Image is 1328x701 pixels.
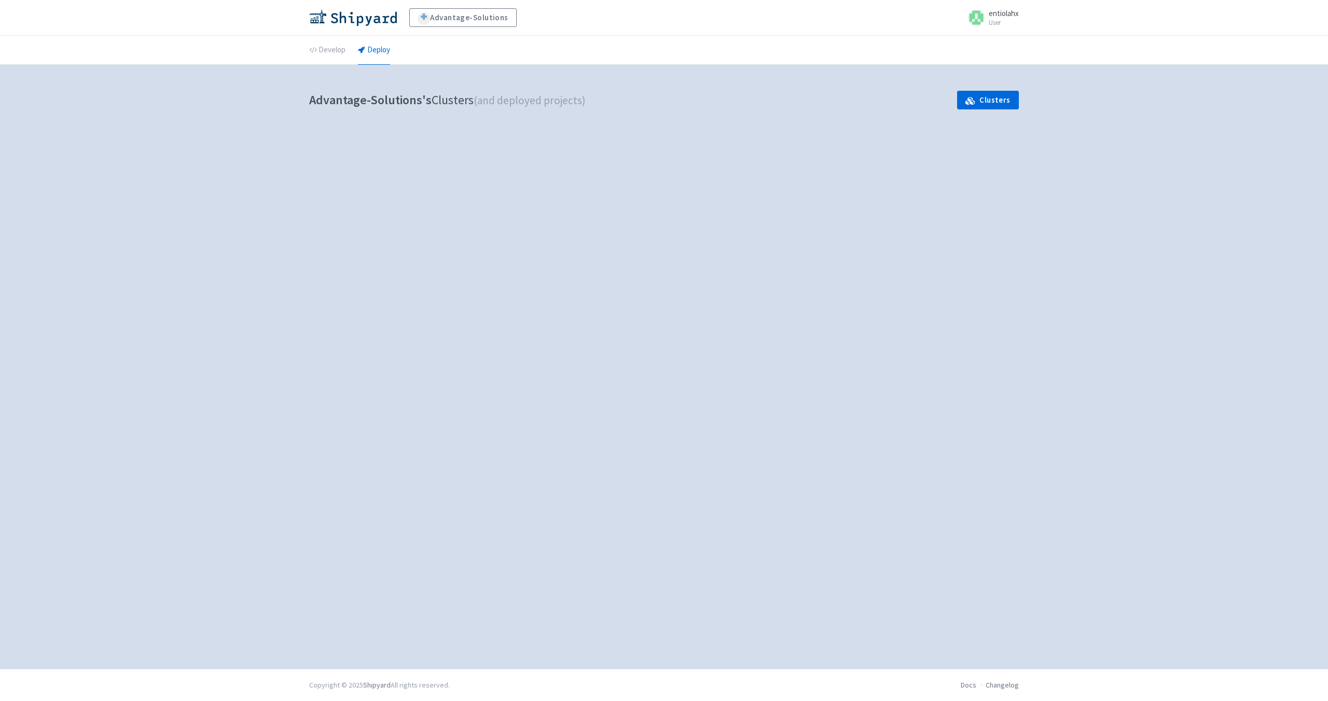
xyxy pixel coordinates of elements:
small: User [989,19,1019,26]
img: Shipyard logo [309,9,397,26]
a: Advantage-Solutions [409,8,517,27]
a: Shipyard [363,680,391,690]
a: Changelog [986,680,1019,690]
a: Develop [309,36,345,65]
a: Clusters [957,91,1019,109]
a: entiolahx User [962,9,1019,26]
a: Deploy [358,36,390,65]
span: entiolahx [989,8,1019,18]
h1: Clusters [309,90,586,111]
span: (and deployed projects) [474,93,586,107]
a: Docs [961,680,976,690]
div: Copyright © 2025 All rights reserved. [309,680,450,691]
b: Advantage-Solutions's [309,92,432,108]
